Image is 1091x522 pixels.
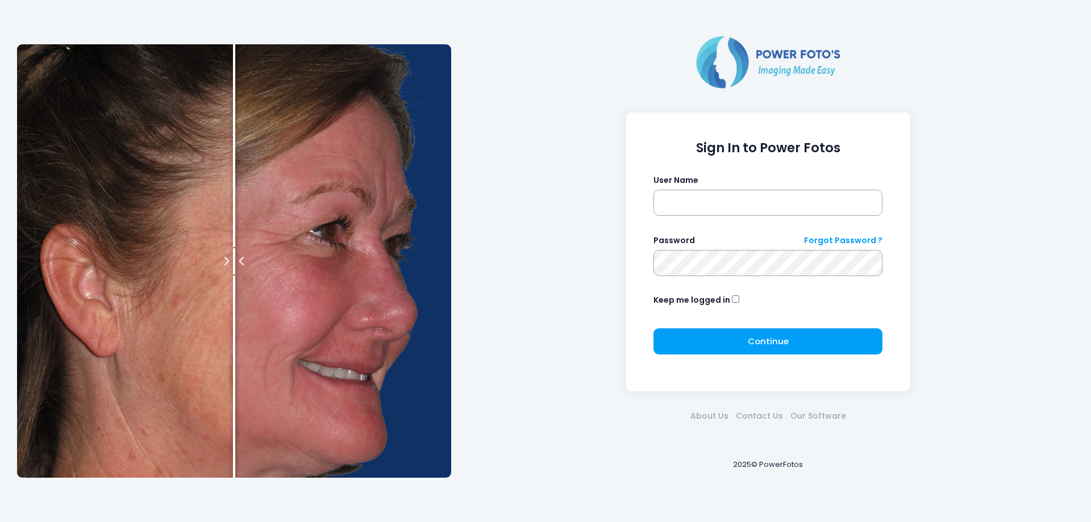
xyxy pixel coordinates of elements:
[653,294,730,306] label: Keep me logged in
[653,328,882,354] button: Continue
[653,174,698,186] label: User Name
[653,140,882,156] h1: Sign In to Power Fotos
[686,410,732,422] a: About Us
[462,440,1074,488] div: 2025© PowerFotos
[804,235,882,247] a: Forgot Password ?
[732,410,786,422] a: Contact Us
[653,235,695,247] label: Password
[748,335,789,347] span: Continue
[692,34,845,90] img: Logo
[786,410,850,422] a: Our Software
